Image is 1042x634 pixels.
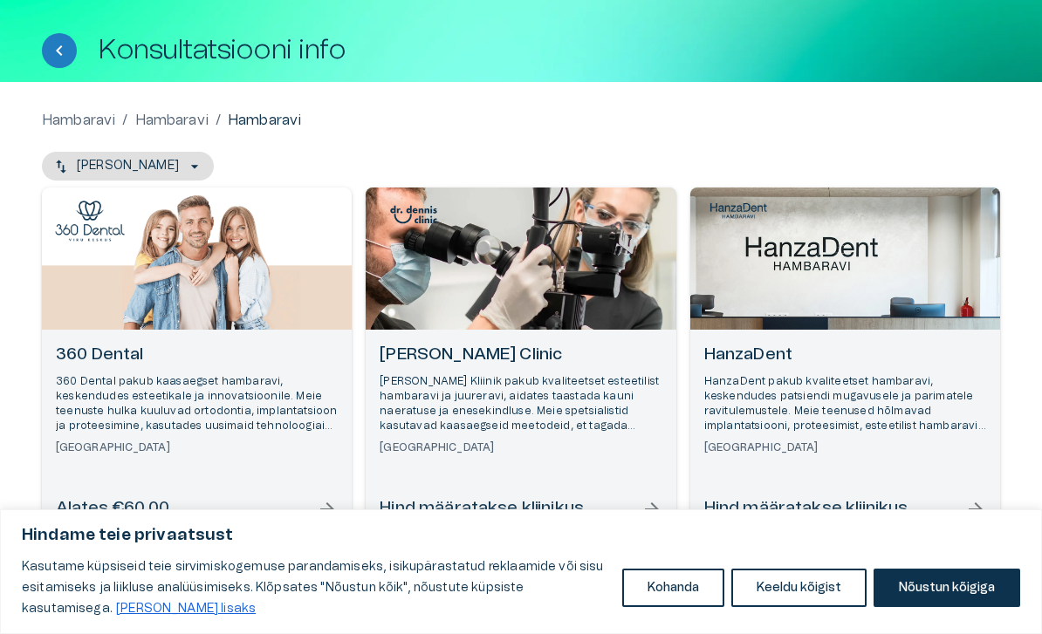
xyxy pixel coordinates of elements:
img: 360 Dental logo [55,201,125,242]
button: Nõustun kõigiga [874,569,1020,607]
p: Hindame teie privaatsust [22,525,1020,546]
button: Kohanda [622,569,724,607]
p: / [122,110,127,131]
p: [PERSON_NAME] [77,157,179,175]
h6: 360 Dental [56,344,338,367]
p: HanzaDent pakub kvaliteetset hambaravi, keskendudes patsiendi mugavusele ja parimatele ravitulemu... [704,374,986,434]
a: Open selected supplier available booking dates [690,187,1000,535]
h6: Hind määratakse kliinikus [704,497,908,521]
span: arrow_forward [641,499,662,520]
h6: [GEOGRAPHIC_DATA] [704,440,986,455]
a: Hambaravi [135,110,209,131]
p: 360 Dental pakub kaasaegset hambaravi, keskendudes esteetikale ja innovatsioonile. Meie teenuste ... [56,374,338,434]
p: Hambaravi [228,110,301,131]
a: Open selected supplier available booking dates [366,187,675,535]
h6: HanzaDent [704,344,986,367]
p: / [216,110,221,131]
a: Hambaravi [42,110,115,131]
img: HanzaDent logo [703,201,773,222]
h6: Alates €60.00 [56,497,169,521]
button: Tagasi [42,33,77,68]
h6: [PERSON_NAME] Clinic [380,344,662,367]
span: Help [89,14,115,28]
button: Keeldu kõigist [731,569,867,607]
span: arrow_forward [965,499,986,520]
h1: Konsultatsiooni info [98,35,346,65]
p: Kasutame küpsiseid teie sirvimiskogemuse parandamiseks, isikupärastatud reklaamide või sisu esita... [22,556,609,619]
h6: [GEOGRAPHIC_DATA] [380,440,662,455]
h6: Hind määratakse kliinikus [380,497,584,521]
a: Loe lisaks [115,602,257,616]
h6: [GEOGRAPHIC_DATA] [56,440,338,455]
span: arrow_forward [317,499,338,520]
p: [PERSON_NAME] Kliinik pakub kvaliteetset esteetilist hambaravi ja juureravi, aidates taastada kau... [380,374,662,434]
button: [PERSON_NAME] [42,152,214,181]
img: Dr. Dennis Clinic logo [379,201,449,228]
a: Open selected supplier available booking dates [42,187,352,535]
